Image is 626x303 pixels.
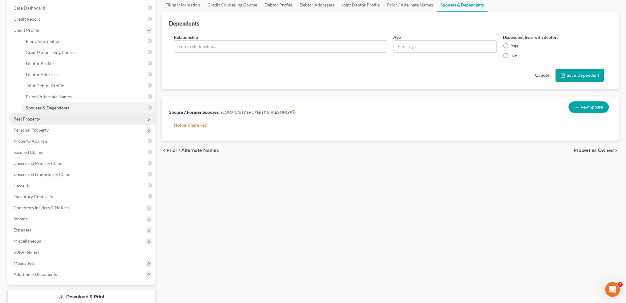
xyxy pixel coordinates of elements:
label: Age [393,34,401,40]
span: Real Property [14,116,40,121]
span: Spouses & Dependents [26,105,69,110]
button: Properties Owned chevron_right [574,148,619,153]
span: Credit Report [14,16,40,22]
button: Cancel [528,69,555,82]
button: chevron_left Prior / Alternate Names [162,148,219,153]
span: Codebtors Insiders & Notices [14,205,70,210]
span: Personal Property [14,127,49,133]
span: Prior / Alternate Names [26,94,72,99]
a: Joint Debtor Profile [21,80,155,91]
span: 3 [618,282,623,287]
span: Debtor Profile [26,61,54,66]
label: Dependent lives with debtor: [503,34,558,40]
a: Secured Claims [9,147,155,158]
span: Case Dashboard [14,5,45,10]
span: Income [14,216,28,221]
a: Debtor Addresses [21,69,155,80]
span: SOFA Review [14,249,39,255]
span: Client Profile [14,27,39,33]
p: Nothing here yet! [174,122,606,128]
a: Credit Counseling Course [21,47,155,58]
a: Case Dashboard [9,2,155,14]
a: Executory Contracts [9,191,155,202]
span: Joint Debtor Profile [26,83,64,88]
input: Enter age... [394,41,496,52]
span: Unsecured Priority Claims [14,161,64,166]
div: Dependents [169,20,199,27]
span: Additional Documents [14,272,57,277]
span: Properties Owned [574,148,614,153]
span: Means Test [14,260,35,266]
span: Miscellaneous [14,238,41,244]
span: Expenses [14,227,31,232]
span: (COMMUNITY PROPERTY STATES ONLY) [221,110,296,115]
a: Property Analysis [9,136,155,147]
button: New Spouse [568,101,609,113]
span: Credit Counseling Course [26,50,75,55]
button: Save Dependent [555,69,604,82]
span: Executory Contracts [14,194,53,199]
input: Enter relationship... [174,41,387,52]
iframe: Intercom live chat [605,282,620,297]
a: Lawsuits [9,180,155,191]
span: Filing Information [26,39,61,44]
a: Unsecured Nonpriority Claims [9,169,155,180]
span: Relationship [174,35,198,40]
label: Yes [511,43,518,49]
a: Spouses & Dependents [21,102,155,113]
span: Unsecured Nonpriority Claims [14,172,72,177]
i: chevron_left [162,148,167,153]
a: Unsecured Priority Claims [9,158,155,169]
a: Prior / Alternate Names [21,91,155,102]
a: Filing Information [21,36,155,47]
label: No [511,53,517,59]
i: chevron_right [614,148,619,153]
a: SOFA Review [9,247,155,258]
span: Lawsuits [14,183,30,188]
span: Spouse / Former Spouses [169,109,219,115]
a: Credit Report [9,14,155,25]
span: Prior / Alternate Names [167,148,219,153]
span: Secured Claims [14,149,43,155]
span: Debtor Addresses [26,72,60,77]
a: Debtor Profile [21,58,155,69]
span: Property Analysis [14,138,48,144]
